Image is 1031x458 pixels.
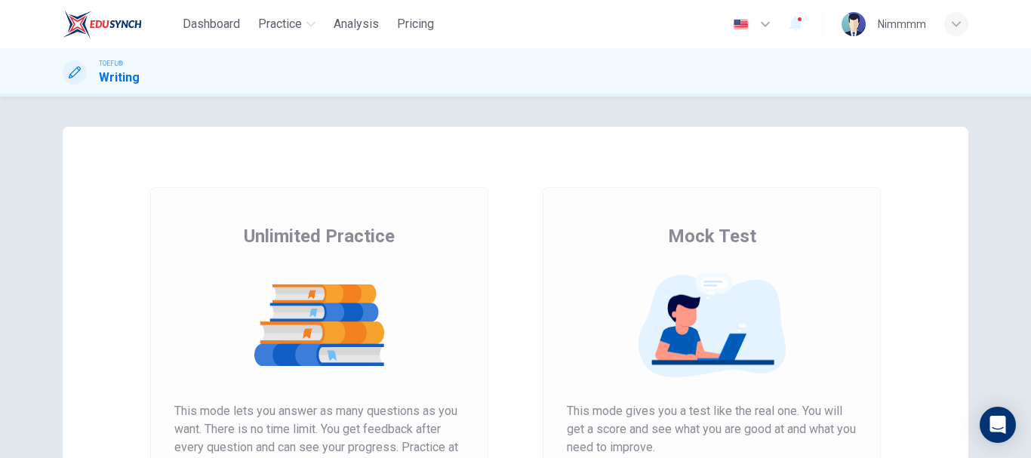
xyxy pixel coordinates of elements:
[63,9,177,39] a: EduSynch logo
[567,402,857,456] span: This mode gives you a test like the real one. You will get a score and see what you are good at a...
[99,58,123,69] span: TOEFL®
[391,11,440,38] button: Pricing
[731,19,750,30] img: en
[397,15,434,33] span: Pricing
[980,407,1016,443] div: Open Intercom Messenger
[183,15,240,33] span: Dashboard
[258,15,302,33] span: Practice
[334,15,379,33] span: Analysis
[668,224,756,248] span: Mock Test
[63,9,142,39] img: EduSynch logo
[328,11,385,38] button: Analysis
[244,224,395,248] span: Unlimited Practice
[99,69,140,87] h1: Writing
[878,15,926,33] div: Nimmmm
[177,11,246,38] button: Dashboard
[252,11,322,38] button: Practice
[842,12,866,36] img: Profile picture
